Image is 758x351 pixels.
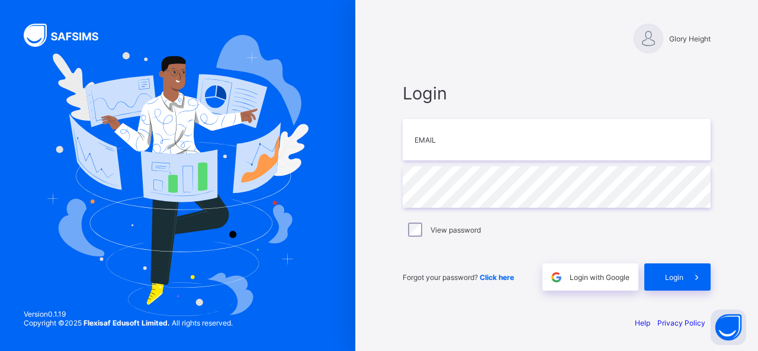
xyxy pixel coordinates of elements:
a: Click here [480,273,514,282]
a: Help [635,318,650,327]
img: google.396cfc9801f0270233282035f929180a.svg [550,271,563,284]
span: Login [665,273,683,282]
span: Login with Google [570,273,629,282]
label: View password [431,226,481,234]
span: Login [403,83,711,104]
img: Hero Image [47,35,308,315]
a: Privacy Policy [657,318,705,327]
span: Version 0.1.19 [24,310,233,318]
span: Forgot your password? [403,273,514,282]
strong: Flexisaf Edusoft Limited. [83,318,170,327]
span: Copyright © 2025 All rights reserved. [24,318,233,327]
button: Open asap [711,310,746,345]
span: Glory Height [669,34,711,43]
img: SAFSIMS Logo [24,24,113,47]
